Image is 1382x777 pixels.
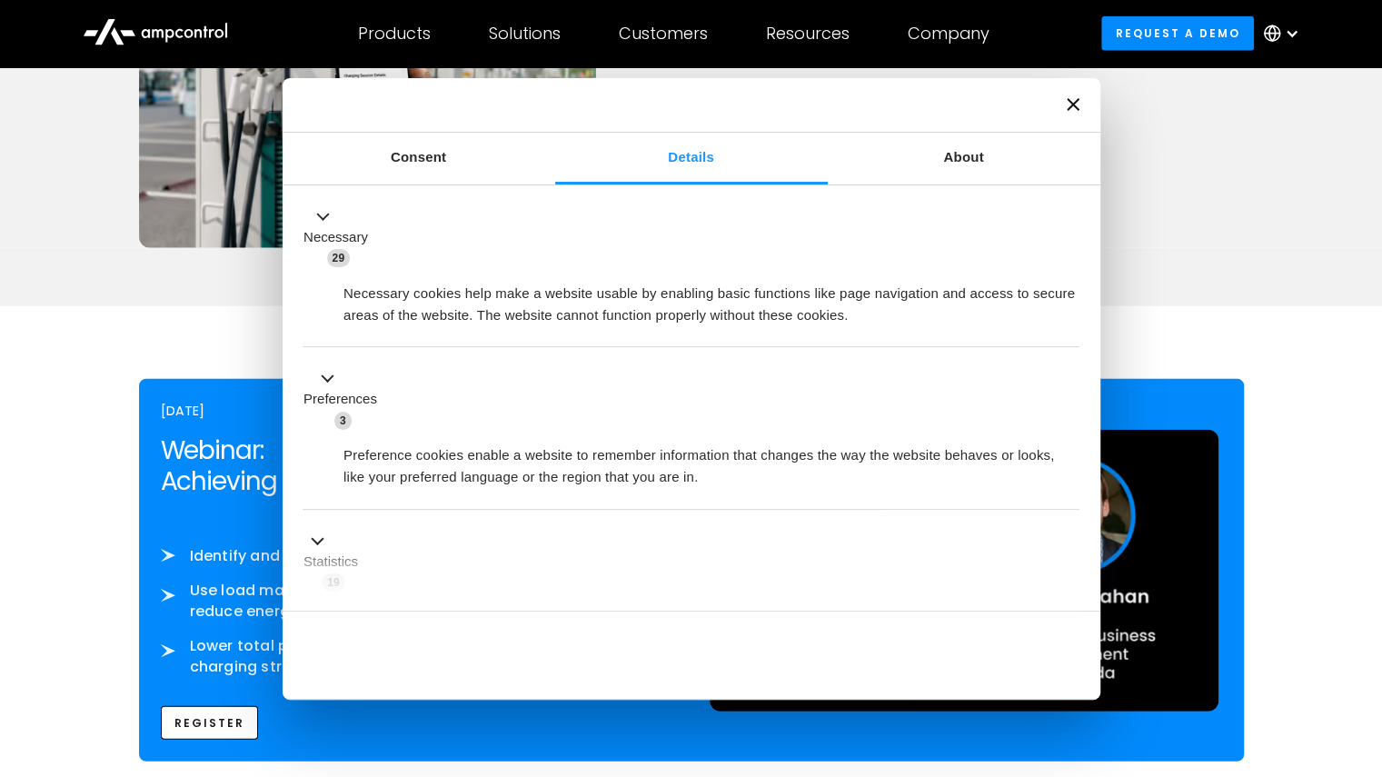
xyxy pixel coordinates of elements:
label: Necessary [303,227,368,248]
a: REgister [161,706,259,740]
a: Details [555,133,828,184]
h2: Webinar: Achieving TCO Parity in Fleet Electrification [161,435,673,496]
div: Company [908,24,989,44]
p: ‍ [161,526,673,546]
div: Preference cookies enable a website to remember information that changes the way the website beha... [303,431,1079,488]
button: Preferences (3) [303,368,388,432]
p: Connect EV charger operations to existing software systems, such as TOS, TMS, telematics, and mor... [706,76,1056,158]
div: Resources [766,24,850,44]
a: About [828,133,1100,184]
li: Identify and model key cost drivers in EV fleet deployment [161,546,673,566]
div: Necessary cookies help make a website usable by enabling basic functions like page navigation and... [303,269,1079,326]
span: 19 [322,573,345,592]
div: Statistic cookies help website owners to understand how visitors interact with websites by collec... [303,593,1079,651]
div: Products [358,24,431,44]
button: Necessary (29) [303,205,379,269]
button: Statistics (19) [303,530,369,593]
label: Statistics [303,552,358,573]
button: Okay [823,625,1079,678]
div: [DATE] [161,401,673,421]
a: Consent [283,133,555,184]
span: 3 [334,412,352,430]
div: Customers [619,24,708,44]
a: Request a demo [1101,16,1254,50]
div: Solutions [489,24,561,44]
span: 29 [327,249,351,267]
li: Use load management to optimize infrastructure capacity and reduce energy costs [161,581,673,622]
button: Close banner [1067,98,1079,111]
li: Lower total project and operational expenses with intelligent charging strategies [161,636,673,677]
label: Preferences [303,389,377,410]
